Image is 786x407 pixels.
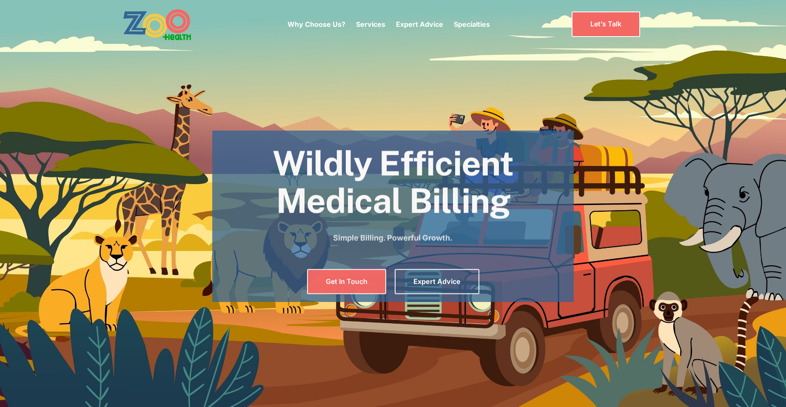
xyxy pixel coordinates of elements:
[123,9,214,40] a: home
[356,19,385,29] p: Services
[356,6,385,42] div: Services
[454,20,490,28] a: Specialties
[572,11,640,37] a: Let’s Talk
[454,6,490,42] div: Specialties
[307,269,386,294] a: Get In Touch
[396,20,443,28] a: Expert Advice
[333,233,453,242] strong: Simple Billing. Powerful Growth.
[395,269,479,294] a: Expert Advice
[212,145,574,219] h1: Wildly Efficient Medical Billing
[288,20,345,28] a: Why Choose Us?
